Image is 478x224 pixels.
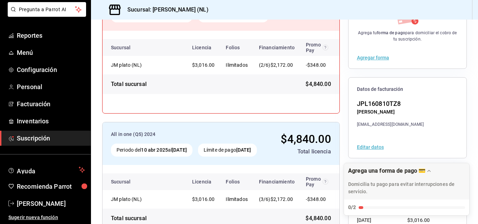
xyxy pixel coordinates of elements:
[17,99,85,109] span: Facturación
[323,179,328,185] svg: Recibe un descuento en el costo de tu membresía al cubrir 80% de tus transacciones realizadas con...
[122,6,209,14] h3: Sucursal: [PERSON_NAME] (NL)
[17,199,85,208] span: [PERSON_NAME]
[344,163,469,200] div: Drag to move checklist
[17,65,85,74] span: Configuración
[17,116,85,126] span: Inventarios
[259,62,295,69] div: (2/6)
[259,196,295,203] div: (3/6)
[270,62,293,68] span: $2,172.00
[111,62,181,68] div: JM plato (NL)
[270,196,293,202] span: $2,172.00
[348,181,465,195] p: Domicilia tu pago para evitar interrupciones de servicio.
[111,196,181,203] div: JM plato (NL)
[377,30,405,35] strong: forma de pago
[357,145,384,150] button: Editar datos
[111,80,147,88] div: Total sucursal
[306,196,326,202] span: -$348.00
[334,173,376,190] th: Total
[17,82,85,92] span: Personal
[220,190,253,209] td: Ilimitados
[344,163,469,215] button: Expand Checklist
[357,99,424,108] div: JPL160810TZ8
[5,11,86,18] a: Pregunta a Parrot AI
[17,133,85,143] span: Suscripción
[357,121,424,128] div: [EMAIL_ADDRESS][DOMAIN_NAME]
[192,62,215,68] span: $3,016.00
[8,2,86,17] button: Pregunta a Parrot AI
[17,166,76,174] span: Ayuda
[17,182,85,191] span: Recomienda Parrot
[187,173,220,190] th: Licencia
[357,108,424,116] div: [PERSON_NAME]
[172,147,187,153] strong: [DATE]
[17,31,85,40] span: Reportes
[306,176,328,187] div: Promo Pay
[407,217,430,223] span: $3,016.00
[220,173,253,190] th: Folios
[111,144,192,157] div: Periodo del al
[111,45,149,50] div: Sucursal
[111,179,149,185] div: Sucursal
[348,167,426,174] div: Agrega una forma de pago 💳
[357,86,458,93] span: Datos de facturación
[357,30,458,42] div: Agrega tu para domiciliar el cobro de tu suscripción.
[220,56,253,74] td: Ilimitados
[198,144,257,157] div: Límite de pago
[187,39,220,56] th: Licencia
[344,163,470,216] div: Agrega una forma de pago 💳
[281,132,331,146] span: $4,840.00
[272,147,331,156] div: Total licencia
[357,55,389,60] button: Agregar forma
[19,6,75,13] span: Pregunta a Parrot AI
[306,62,326,68] span: -$348.00
[305,80,331,88] span: $4,840.00
[305,214,331,223] span: $4,840.00
[348,204,356,211] div: 0/2
[253,173,300,190] th: Financiamiento
[111,131,266,138] div: All in one (QS) 2024
[306,42,328,53] div: Promo Pay
[253,39,300,56] th: Financiamiento
[323,45,328,50] svg: Recibe un descuento en el costo de tu membresía al cubrir 80% de tus transacciones realizadas con...
[192,196,215,202] span: $3,016.00
[111,214,147,223] div: Total sucursal
[8,214,85,221] span: Sugerir nueva función
[334,39,376,56] th: Total
[220,39,253,56] th: Folios
[17,48,85,57] span: Menú
[141,147,168,153] strong: 10 abr 2025
[236,147,251,153] strong: [DATE]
